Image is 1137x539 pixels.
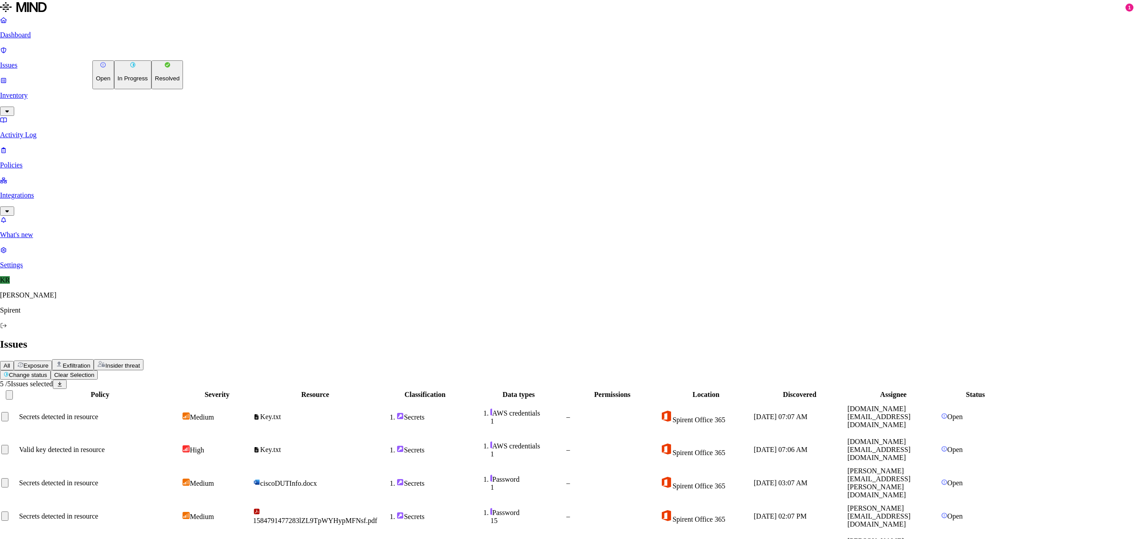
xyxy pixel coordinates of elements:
div: Change status [92,60,183,89]
p: Open [96,75,111,82]
img: status-in-progress.svg [130,62,136,68]
img: status-resolved.svg [164,62,171,68]
p: Resolved [155,75,180,82]
p: In Progress [118,75,148,82]
img: status-open.svg [100,62,106,68]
